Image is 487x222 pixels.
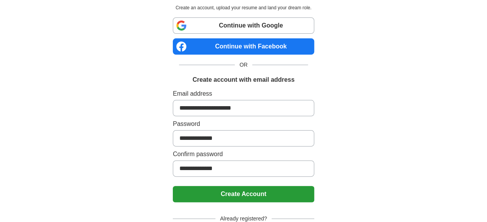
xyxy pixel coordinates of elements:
[174,4,313,11] p: Create an account, upload your resume and land your dream role.
[173,17,314,34] a: Continue with Google
[173,119,314,129] label: Password
[173,150,314,159] label: Confirm password
[173,89,314,98] label: Email address
[173,186,314,202] button: Create Account
[235,61,252,69] span: OR
[173,38,314,55] a: Continue with Facebook
[193,75,294,84] h1: Create account with email address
